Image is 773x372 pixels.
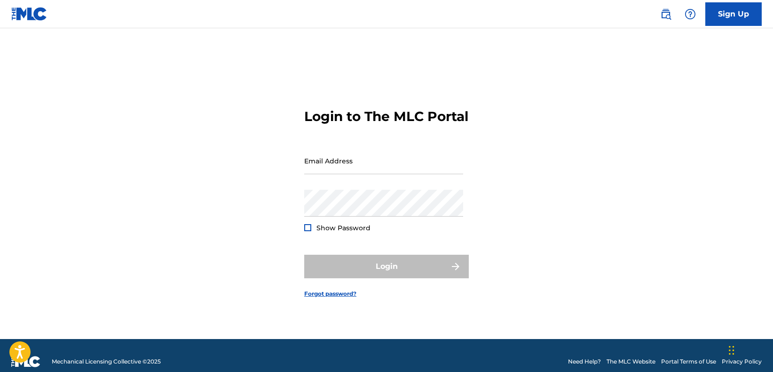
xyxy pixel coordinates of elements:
[607,357,655,366] a: The MLC Website
[726,327,773,372] iframe: Chat Widget
[729,336,734,364] div: Drag
[11,7,47,21] img: MLC Logo
[705,2,762,26] a: Sign Up
[52,357,161,366] span: Mechanical Licensing Collective © 2025
[304,108,468,125] h3: Login to The MLC Portal
[661,357,716,366] a: Portal Terms of Use
[316,224,371,232] span: Show Password
[568,357,601,366] a: Need Help?
[656,5,675,24] a: Public Search
[11,356,40,367] img: logo
[681,5,700,24] div: Help
[660,8,671,20] img: search
[685,8,696,20] img: help
[304,290,356,298] a: Forgot password?
[722,357,762,366] a: Privacy Policy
